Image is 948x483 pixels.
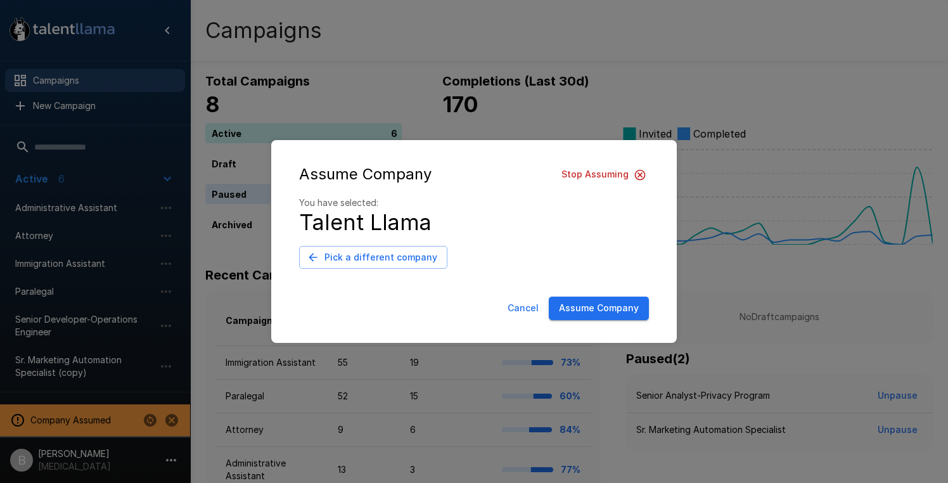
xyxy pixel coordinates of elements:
h4: Talent Llama [299,209,649,236]
p: You have selected: [299,196,649,209]
div: Assume Company [299,163,649,186]
button: Assume Company [549,297,649,320]
button: Stop Assuming [556,163,649,186]
button: Cancel [503,297,544,320]
button: Pick a different company [299,246,447,269]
